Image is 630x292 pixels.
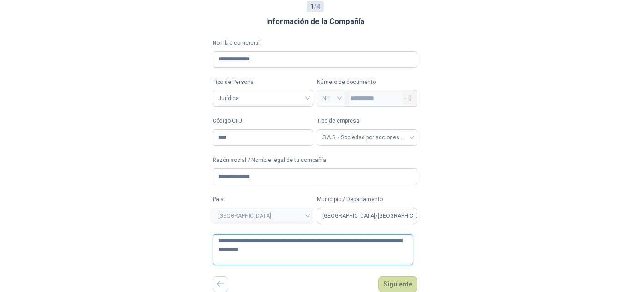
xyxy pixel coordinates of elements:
span: / 4 [310,1,320,12]
label: Tipo de empresa [317,117,417,125]
label: Nombre comercial [213,39,417,48]
span: COLOMBIA [218,209,308,223]
span: NIT [322,91,339,105]
label: Pais [213,195,313,204]
label: Código CIIU [213,117,313,125]
label: Razón social / Nombre legal de tu compañía [213,156,417,165]
span: S.A.S. - Sociedad por acciones simplificada [322,131,412,144]
p: Número de documento [317,78,417,87]
button: Siguiente [378,276,417,292]
h3: Información de la Compañía [266,16,364,28]
span: - 0 [404,90,412,106]
label: Tipo de Persona [213,78,313,87]
b: 1 [310,3,314,10]
span: Jurídica [218,91,308,105]
label: Municipio / Departamento [317,195,417,204]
